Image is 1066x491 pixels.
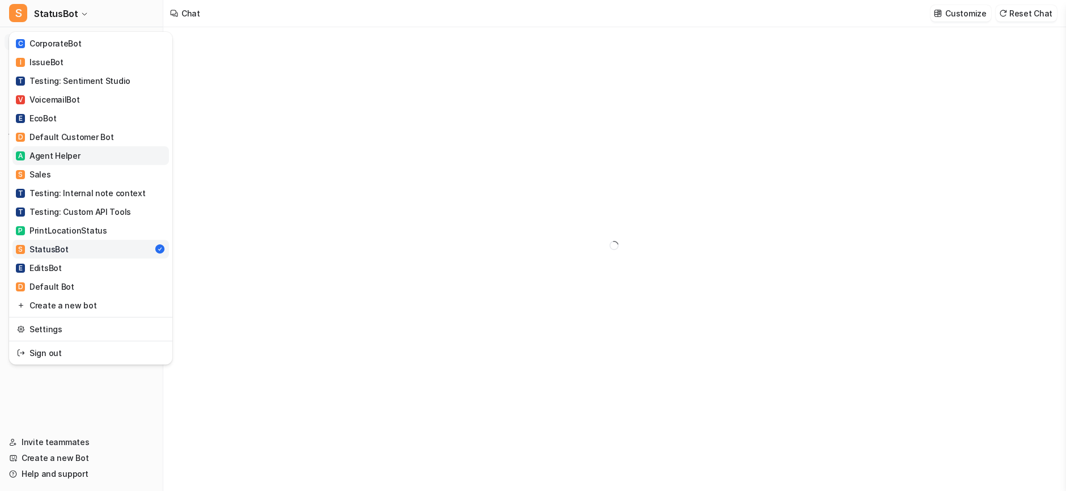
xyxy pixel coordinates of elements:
[16,151,25,160] span: A
[16,75,130,87] div: Testing: Sentiment Studio
[34,6,78,22] span: StatusBot
[12,296,169,315] a: Create a new bot
[16,170,25,179] span: S
[16,226,25,235] span: P
[16,58,25,67] span: I
[16,264,25,273] span: E
[16,94,80,105] div: VoicemailBot
[16,187,146,199] div: Testing: Internal note context
[16,243,68,255] div: StatusBot
[16,168,51,180] div: Sales
[16,245,25,254] span: S
[16,114,25,123] span: E
[16,150,81,162] div: Agent Helper
[16,77,25,86] span: T
[12,344,169,362] a: Sign out
[16,208,25,217] span: T
[17,323,25,335] img: reset
[16,206,131,218] div: Testing: Custom API Tools
[16,112,56,124] div: EcoBot
[16,189,25,198] span: T
[16,282,25,291] span: D
[16,37,82,49] div: CorporateBot
[12,320,169,338] a: Settings
[9,32,172,365] div: SStatusBot
[16,281,74,293] div: Default Bot
[16,225,107,236] div: PrintLocationStatus
[16,56,64,68] div: IssueBot
[16,95,25,104] span: V
[16,133,25,142] span: D
[17,347,25,359] img: reset
[17,299,25,311] img: reset
[9,4,27,22] span: S
[16,262,62,274] div: EditsBot
[16,131,113,143] div: Default Customer Bot
[16,39,25,48] span: C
